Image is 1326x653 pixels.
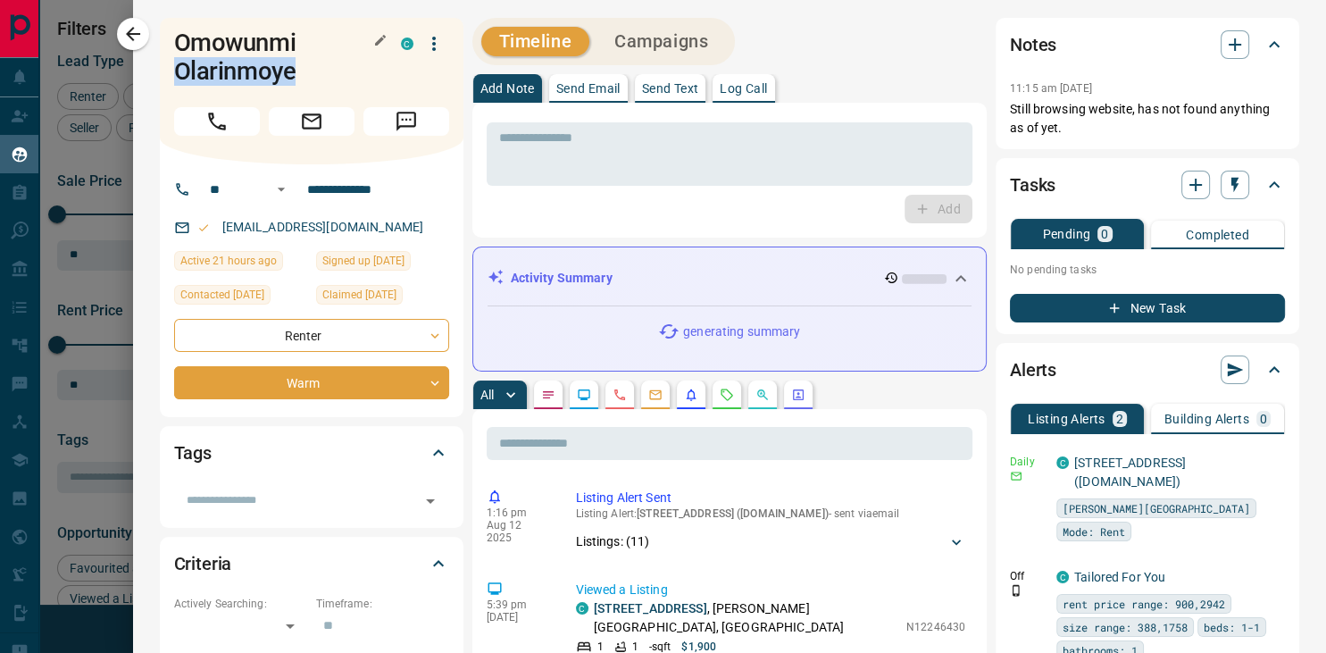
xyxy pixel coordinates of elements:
[322,286,396,304] span: Claimed [DATE]
[1260,413,1267,425] p: 0
[556,82,621,95] p: Send Email
[174,549,232,578] h2: Criteria
[222,220,424,234] a: [EMAIL_ADDRESS][DOMAIN_NAME]
[174,285,307,310] div: Sat Aug 02 2025
[269,107,354,136] span: Email
[1042,228,1090,240] p: Pending
[642,82,699,95] p: Send Text
[755,388,770,402] svg: Opportunities
[1010,294,1285,322] button: New Task
[488,262,972,295] div: Activity Summary
[1101,228,1108,240] p: 0
[174,542,449,585] div: Criteria
[1010,584,1022,597] svg: Push Notification Only
[487,611,549,624] p: [DATE]
[1063,618,1188,636] span: size range: 388,1758
[683,322,800,341] p: generating summary
[481,27,590,56] button: Timeline
[637,507,829,520] span: [STREET_ADDRESS] ([DOMAIN_NAME])
[197,222,210,234] svg: Email Valid
[480,389,495,401] p: All
[174,29,374,86] h1: Omowunmi Olarinmoye
[1028,413,1105,425] p: Listing Alerts
[1010,23,1285,66] div: Notes
[363,107,449,136] span: Message
[576,489,966,507] p: Listing Alert Sent
[1010,82,1092,95] p: 11:15 am [DATE]
[1010,348,1285,391] div: Alerts
[613,388,627,402] svg: Calls
[174,439,212,467] h2: Tags
[487,599,549,611] p: 5:39 pm
[1010,163,1285,206] div: Tasks
[418,489,443,514] button: Open
[791,388,805,402] svg: Agent Actions
[322,252,404,270] span: Signed up [DATE]
[487,506,549,519] p: 1:16 pm
[174,251,307,276] div: Mon Aug 11 2025
[1056,571,1069,583] div: condos.ca
[1010,356,1056,384] h2: Alerts
[511,269,613,288] p: Activity Summary
[594,599,897,637] p: , [PERSON_NAME][GEOGRAPHIC_DATA], [GEOGRAPHIC_DATA]
[480,82,535,95] p: Add Note
[174,366,449,399] div: Warm
[174,596,307,612] p: Actively Searching:
[1204,618,1260,636] span: beds: 1-1
[487,519,549,544] p: Aug 12 2025
[174,107,260,136] span: Call
[684,388,698,402] svg: Listing Alerts
[1010,568,1046,584] p: Off
[1010,100,1285,138] p: Still browsing website, has not found anything as of yet.
[1063,595,1225,613] span: rent price range: 900,2942
[1186,229,1249,241] p: Completed
[1010,171,1055,199] h2: Tasks
[1074,570,1165,584] a: Tailored For You
[1056,456,1069,469] div: condos.ca
[1116,413,1123,425] p: 2
[180,252,277,270] span: Active 21 hours ago
[720,388,734,402] svg: Requests
[648,388,663,402] svg: Emails
[906,619,965,635] p: N12246430
[1063,523,1125,540] span: Mode: Rent
[594,601,707,615] a: [STREET_ADDRESS]
[174,319,449,352] div: Renter
[577,388,591,402] svg: Lead Browsing Activity
[1063,499,1250,517] span: [PERSON_NAME][GEOGRAPHIC_DATA]
[576,525,966,558] div: Listings: (11)
[720,82,767,95] p: Log Call
[1010,454,1046,470] p: Daily
[1010,470,1022,482] svg: Email
[541,388,555,402] svg: Notes
[174,431,449,474] div: Tags
[1164,413,1249,425] p: Building Alerts
[1010,256,1285,283] p: No pending tasks
[576,507,966,520] p: Listing Alert : - sent via email
[401,38,413,50] div: condos.ca
[316,251,449,276] div: Thu Feb 13 2025
[316,596,449,612] p: Timeframe:
[271,179,292,200] button: Open
[576,581,966,599] p: Viewed a Listing
[1074,456,1186,489] a: [STREET_ADDRESS] ([DOMAIN_NAME])
[576,602,588,615] div: condos.ca
[316,285,449,310] div: Sat Feb 15 2025
[180,286,264,304] span: Contacted [DATE]
[1010,30,1056,59] h2: Notes
[576,532,650,551] p: Listings: ( 11 )
[596,27,726,56] button: Campaigns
